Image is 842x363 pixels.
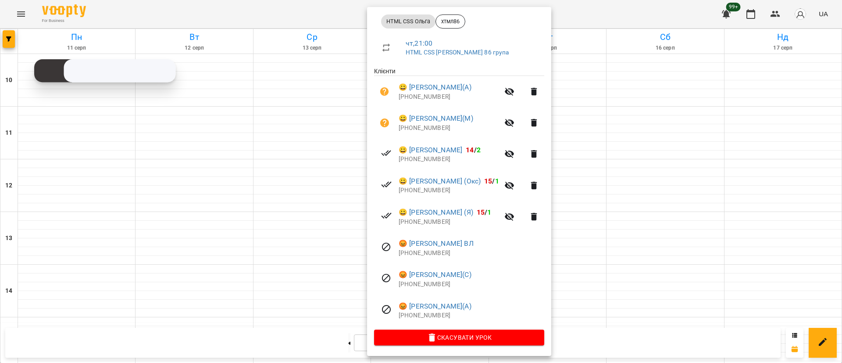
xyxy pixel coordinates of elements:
b: / [484,177,499,185]
span: HTML CSS Ольга [381,18,435,25]
span: 15 [484,177,492,185]
a: 😀 [PERSON_NAME] (Окс) [399,176,481,187]
span: 1 [495,177,499,185]
div: хтмл86 [435,14,465,29]
b: / [466,146,481,154]
p: [PHONE_NUMBER] [399,218,499,226]
span: 2 [477,146,481,154]
p: [PHONE_NUMBER] [399,311,544,320]
ul: Клієнти [374,67,544,330]
svg: Візит скасовано [381,304,392,315]
button: Візит ще не сплачено. Додати оплату? [374,112,395,133]
a: HTML CSS [PERSON_NAME] 86 група [406,49,509,56]
a: 😡 [PERSON_NAME](С) [399,270,471,280]
p: [PHONE_NUMBER] [399,124,499,133]
span: Скасувати Урок [381,332,537,343]
a: 😀 [PERSON_NAME](А) [399,82,471,93]
a: 😀 [PERSON_NAME] (Я) [399,207,473,218]
span: 1 [487,208,491,216]
span: 15 [477,208,485,216]
b: / [477,208,492,216]
a: 😡 [PERSON_NAME] ВЛ [399,238,474,249]
p: [PHONE_NUMBER] [399,280,544,289]
svg: Візит сплачено [381,148,392,158]
span: хтмл86 [436,18,465,25]
svg: Візит сплачено [381,210,392,221]
a: 😡 [PERSON_NAME](А) [399,301,471,312]
span: 14 [466,146,474,154]
p: [PHONE_NUMBER] [399,186,499,195]
a: 😀 [PERSON_NAME] [399,145,462,155]
svg: Візит скасовано [381,242,392,252]
p: [PHONE_NUMBER] [399,93,499,101]
a: чт , 21:00 [406,39,432,47]
button: Скасувати Урок [374,330,544,345]
a: 😀 [PERSON_NAME](М) [399,113,473,124]
p: [PHONE_NUMBER] [399,155,499,164]
p: [PHONE_NUMBER] [399,249,544,258]
svg: Візит сплачено [381,179,392,190]
button: Візит ще не сплачено. Додати оплату? [374,81,395,102]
